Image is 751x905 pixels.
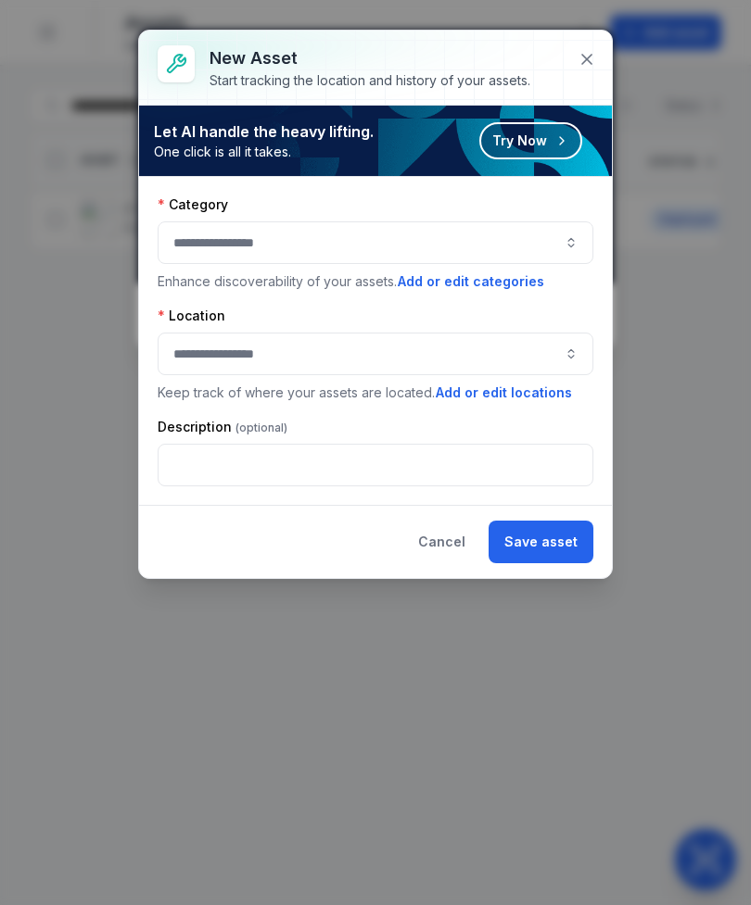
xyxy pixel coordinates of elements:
[154,120,374,143] strong: Let AI handle the heavy lifting.
[158,271,593,292] p: Enhance discoverability of your assets.
[402,521,481,563] button: Cancel
[158,307,225,325] label: Location
[158,418,287,436] label: Description
[479,122,582,159] button: Try Now
[435,383,573,403] button: Add or edit locations
[397,271,545,292] button: Add or edit categories
[158,383,593,403] p: Keep track of where your assets are located.
[158,195,228,214] label: Category
[154,143,374,161] span: One click is all it takes.
[210,71,530,90] div: Start tracking the location and history of your assets.
[210,45,530,71] h3: New asset
[489,521,593,563] button: Save asset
